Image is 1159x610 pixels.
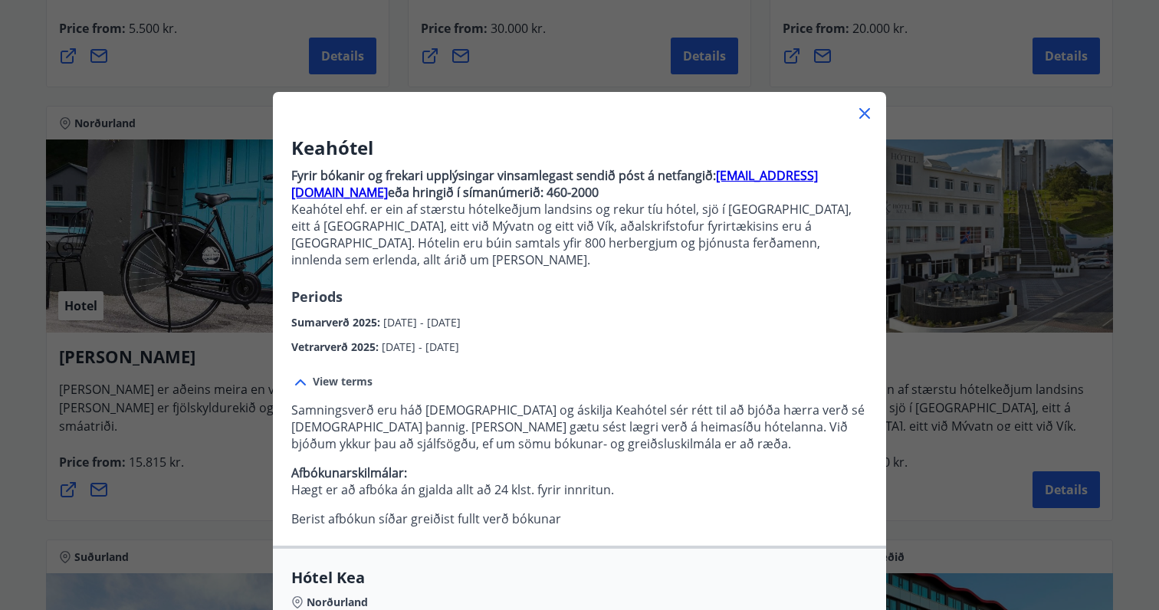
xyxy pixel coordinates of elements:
[291,510,868,527] p: Berist afbókun síðar greiðist fullt verð bókunar
[291,287,343,306] span: Periods
[291,464,868,498] p: Hægt er að afbóka án gjalda allt að 24 klst. fyrir innritun.
[291,135,868,161] h3: Keahótel
[307,595,368,610] span: Norðurland
[382,339,459,354] span: [DATE] - [DATE]
[291,339,382,354] span: Vetrarverð 2025 :
[388,184,599,201] strong: eða hringið í símanúmerið: 460-2000
[291,315,383,330] span: Sumarverð 2025 :
[383,315,461,330] span: [DATE] - [DATE]
[313,374,373,389] span: View terms
[291,464,407,481] strong: Afbókunarskilmálar:
[291,167,716,184] strong: Fyrir bókanir og frekari upplýsingar vinsamlegast sendið póst á netfangið:
[291,567,868,589] span: Hótel Kea
[291,201,868,268] p: Keahótel ehf. er ein af stærstu hótelkeðjum landsins og rekur tíu hótel, sjö í [GEOGRAPHIC_DATA],...
[291,167,818,201] a: [EMAIL_ADDRESS][DOMAIN_NAME]
[291,402,868,452] p: Samningsverð eru háð [DEMOGRAPHIC_DATA] og áskilja Keahótel sér rétt til að bjóða hærra verð sé [...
